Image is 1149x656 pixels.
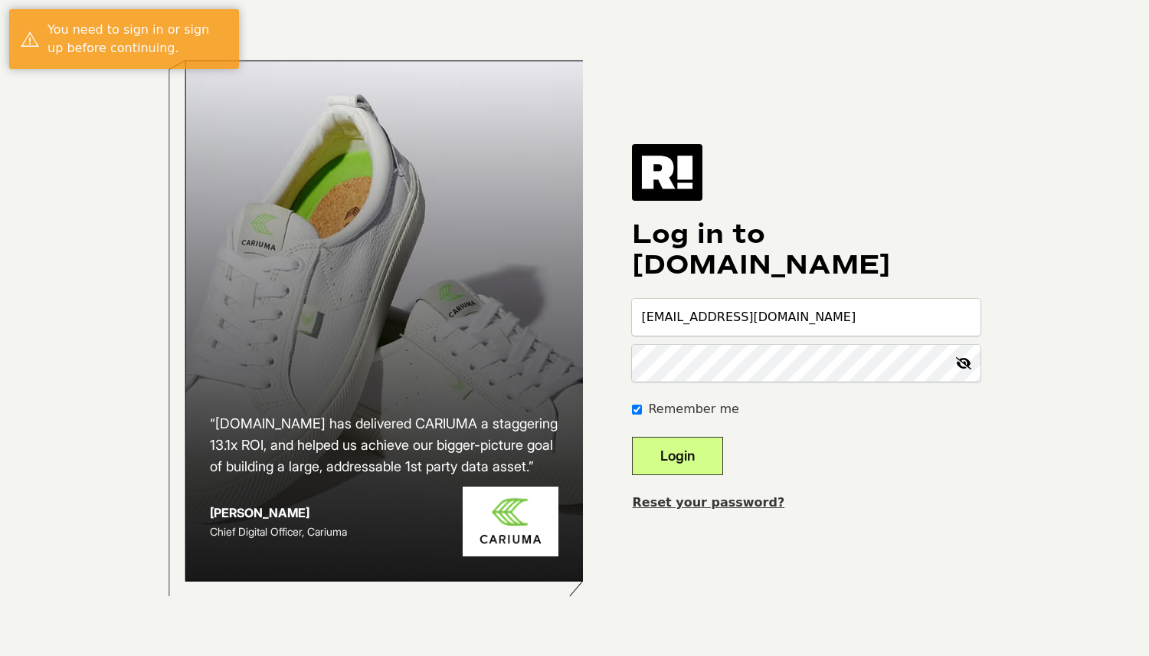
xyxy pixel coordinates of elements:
[648,400,738,418] label: Remember me
[210,505,309,520] strong: [PERSON_NAME]
[210,525,347,538] span: Chief Digital Officer, Cariuma
[632,299,980,336] input: Email
[632,437,723,475] button: Login
[47,21,228,57] div: You need to sign in or sign up before continuing.
[632,144,702,201] img: Retention.com
[632,495,784,510] a: Reset your password?
[210,413,559,477] h2: “[DOMAIN_NAME] has delivered CARIUMA a staggering 13.1x ROI, and helped us achieve our bigger-pic...
[463,487,558,556] img: Cariuma
[632,219,980,280] h1: Log in to [DOMAIN_NAME]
